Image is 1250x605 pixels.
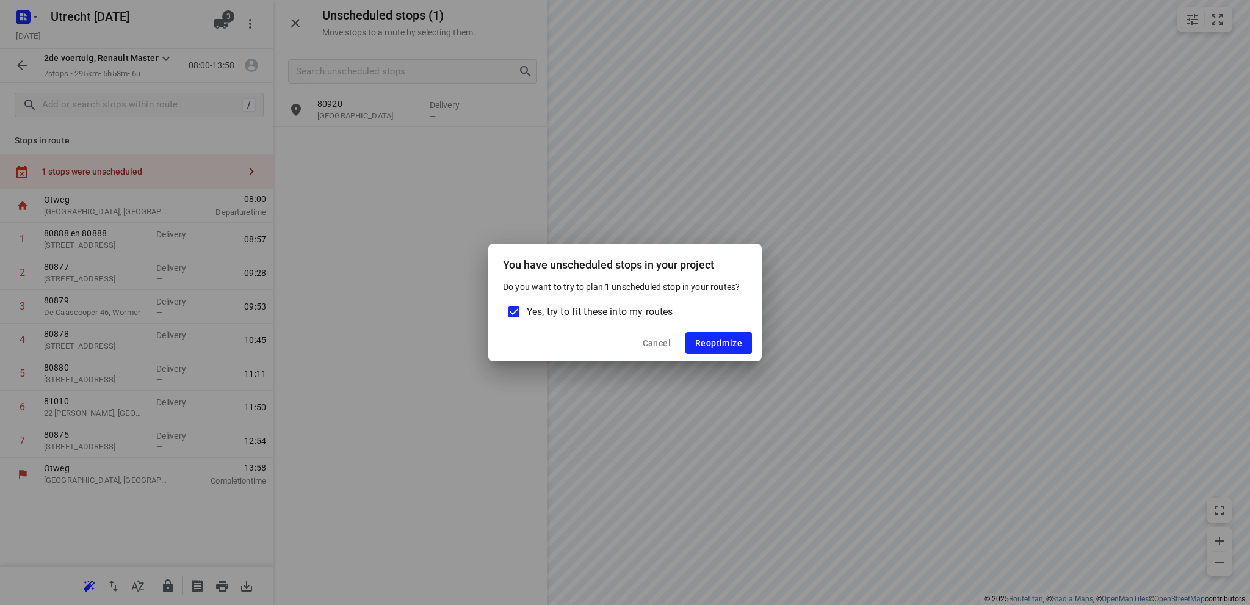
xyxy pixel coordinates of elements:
[685,332,752,354] button: Reoptimize
[695,338,742,348] span: Reoptimize
[503,282,740,292] span: Do you want to try to plan 1 unscheduled stop in your routes?
[643,338,671,348] span: Cancel
[633,332,681,354] button: Cancel
[488,244,762,281] div: You have unscheduled stops in your project
[527,305,673,319] span: Yes, try to fit these into my routes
